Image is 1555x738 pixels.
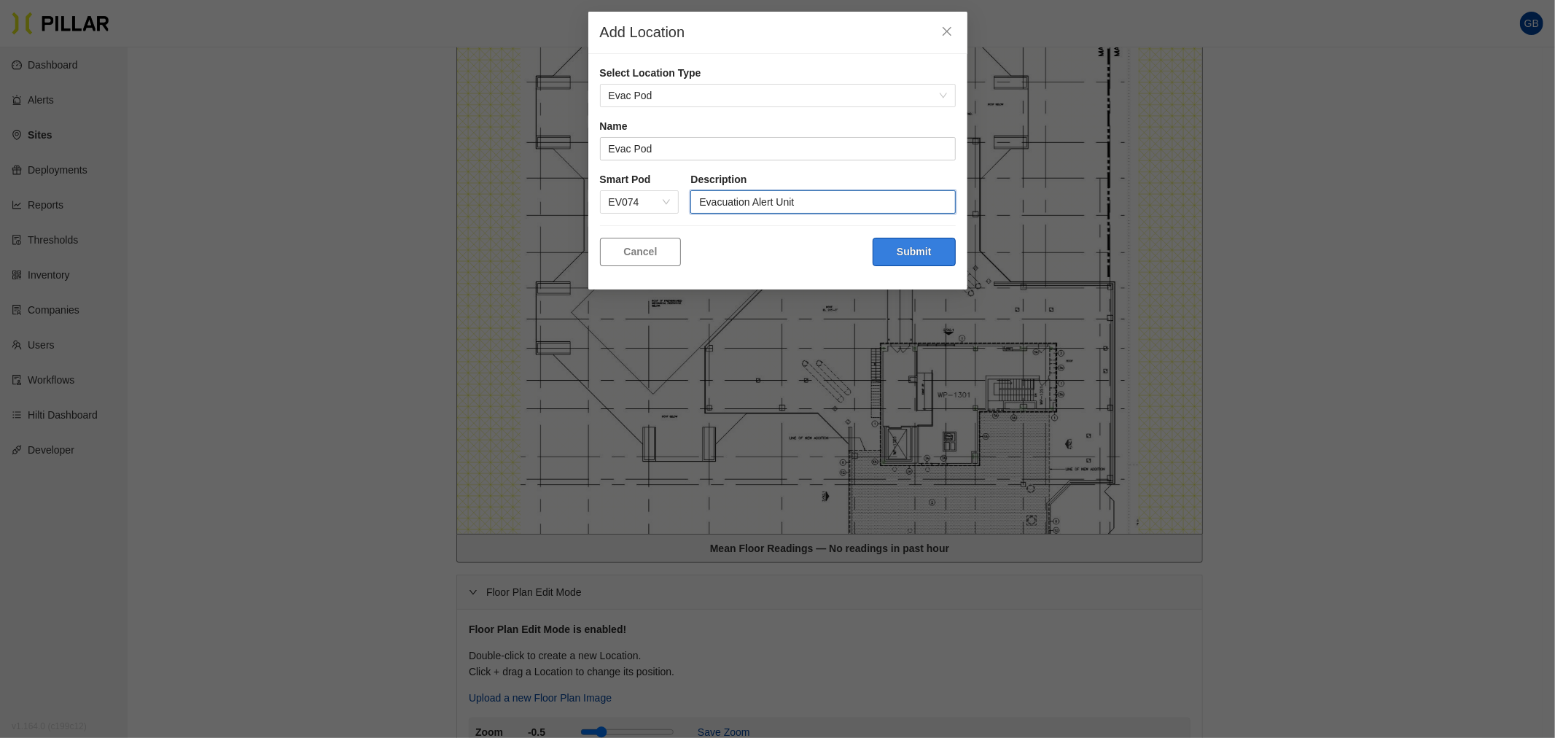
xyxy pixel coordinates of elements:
[927,12,967,53] button: Close
[609,85,947,106] span: Evac Pod
[690,172,955,187] label: Description
[600,66,956,81] label: Select Location Type
[600,172,679,187] label: Smart Pod
[600,23,932,42] div: Add Location
[600,119,956,134] label: Name
[941,26,953,37] span: close
[609,191,671,213] span: EV074
[873,238,955,266] button: Submit
[600,238,682,266] button: Cancel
